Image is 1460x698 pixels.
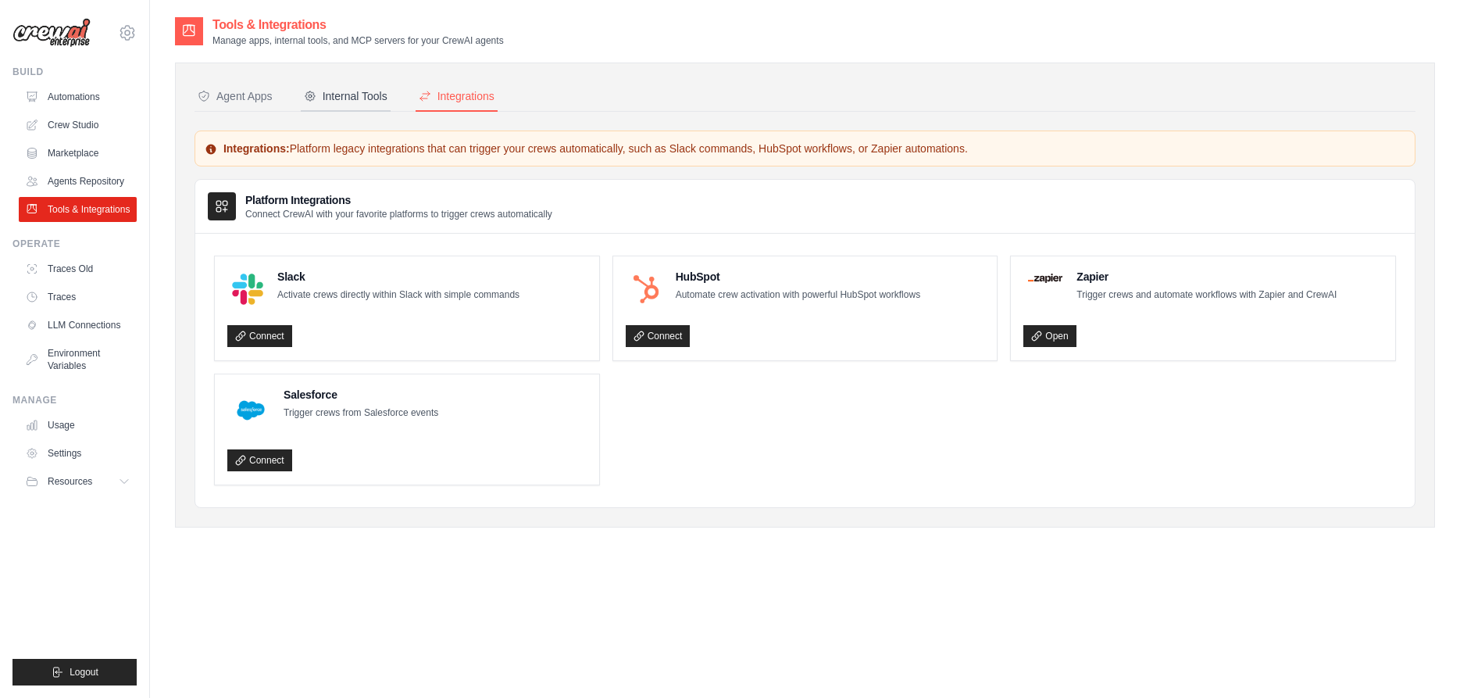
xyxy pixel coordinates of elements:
h4: HubSpot [676,269,920,285]
button: Integrations [416,82,498,112]
h2: Tools & Integrations [212,16,504,34]
p: Connect CrewAI with your favorite platforms to trigger crews automatically [245,208,552,220]
h4: Slack [277,269,519,285]
h3: Platform Integrations [245,192,552,208]
p: Trigger crews from Salesforce events [284,406,438,421]
span: Resources [48,475,92,488]
button: Internal Tools [301,82,391,112]
a: Connect [227,325,292,347]
a: Environment Variables [19,341,137,378]
div: Manage [12,394,137,406]
img: Zapier Logo [1028,274,1062,283]
a: Usage [19,413,137,438]
a: Traces [19,285,137,310]
h4: Salesforce [284,387,438,403]
a: Traces Old [19,256,137,281]
a: Settings [19,441,137,466]
p: Trigger crews and automate workflows with Zapier and CrewAI [1076,288,1337,303]
img: Slack Logo [232,274,263,305]
span: Logout [70,666,98,678]
div: Build [12,66,137,78]
p: Automate crew activation with powerful HubSpot workflows [676,288,920,303]
button: Agent Apps [195,82,276,112]
img: HubSpot Logo [630,274,662,305]
div: Agent Apps [198,88,273,104]
div: Operate [12,238,137,250]
a: Crew Studio [19,113,137,138]
a: Tools & Integrations [19,197,137,222]
a: Connect [626,325,691,347]
img: Salesforce Logo [232,392,270,429]
div: Internal Tools [304,88,387,104]
div: Integrations [419,88,494,104]
a: Marketplace [19,141,137,166]
a: Connect [227,449,292,471]
a: Agents Repository [19,169,137,194]
img: Logo [12,18,91,48]
button: Resources [19,469,137,494]
p: Activate crews directly within Slack with simple commands [277,288,519,303]
p: Manage apps, internal tools, and MCP servers for your CrewAI agents [212,34,504,47]
a: Automations [19,84,137,109]
a: LLM Connections [19,313,137,338]
p: Platform legacy integrations that can trigger your crews automatically, such as Slack commands, H... [205,141,1405,156]
button: Logout [12,659,137,685]
h4: Zapier [1076,269,1337,285]
a: Open [1023,325,1076,347]
strong: Integrations: [223,142,290,155]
